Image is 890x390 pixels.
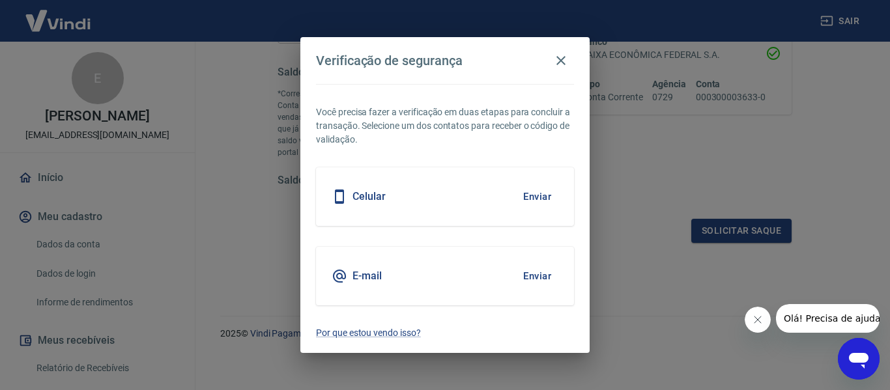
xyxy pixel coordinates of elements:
h5: Celular [352,190,386,203]
iframe: Mensagem da empresa [776,304,880,333]
button: Enviar [516,262,558,290]
h4: Verificação de segurança [316,53,463,68]
h5: E-mail [352,270,382,283]
span: Olá! Precisa de ajuda? [8,9,109,20]
iframe: Botão para abrir a janela de mensagens [838,338,880,380]
p: Você precisa fazer a verificação em duas etapas para concluir a transação. Selecione um dos conta... [316,105,574,146]
iframe: Fechar mensagem [745,307,771,333]
a: Por que estou vendo isso? [316,326,574,340]
button: Enviar [516,183,558,210]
